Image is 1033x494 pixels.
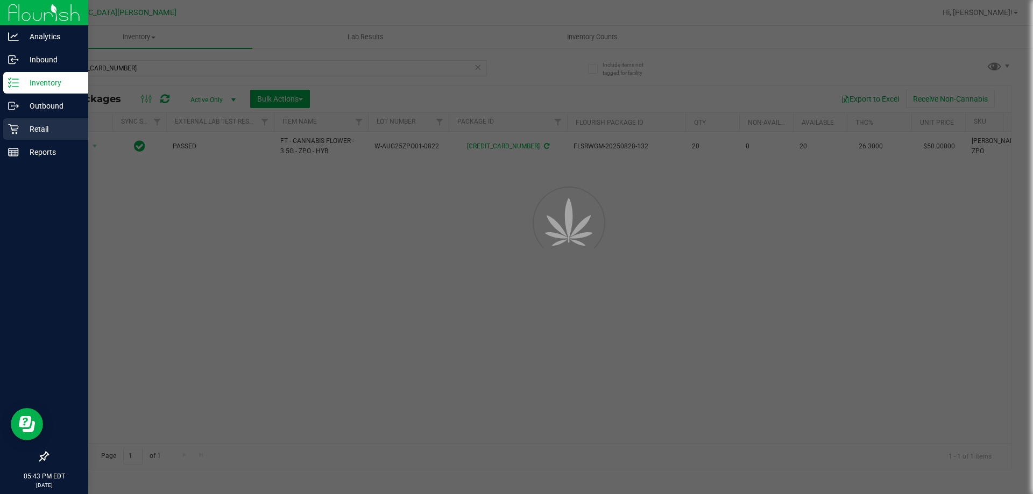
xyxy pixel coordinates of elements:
[8,31,19,42] inline-svg: Analytics
[5,481,83,489] p: [DATE]
[8,101,19,111] inline-svg: Outbound
[19,146,83,159] p: Reports
[19,123,83,135] p: Retail
[8,147,19,157] inline-svg: Reports
[19,99,83,112] p: Outbound
[8,54,19,65] inline-svg: Inbound
[5,471,83,481] p: 05:43 PM EDT
[8,77,19,88] inline-svg: Inventory
[19,53,83,66] p: Inbound
[19,76,83,89] p: Inventory
[8,124,19,134] inline-svg: Retail
[11,408,43,440] iframe: Resource center
[19,30,83,43] p: Analytics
